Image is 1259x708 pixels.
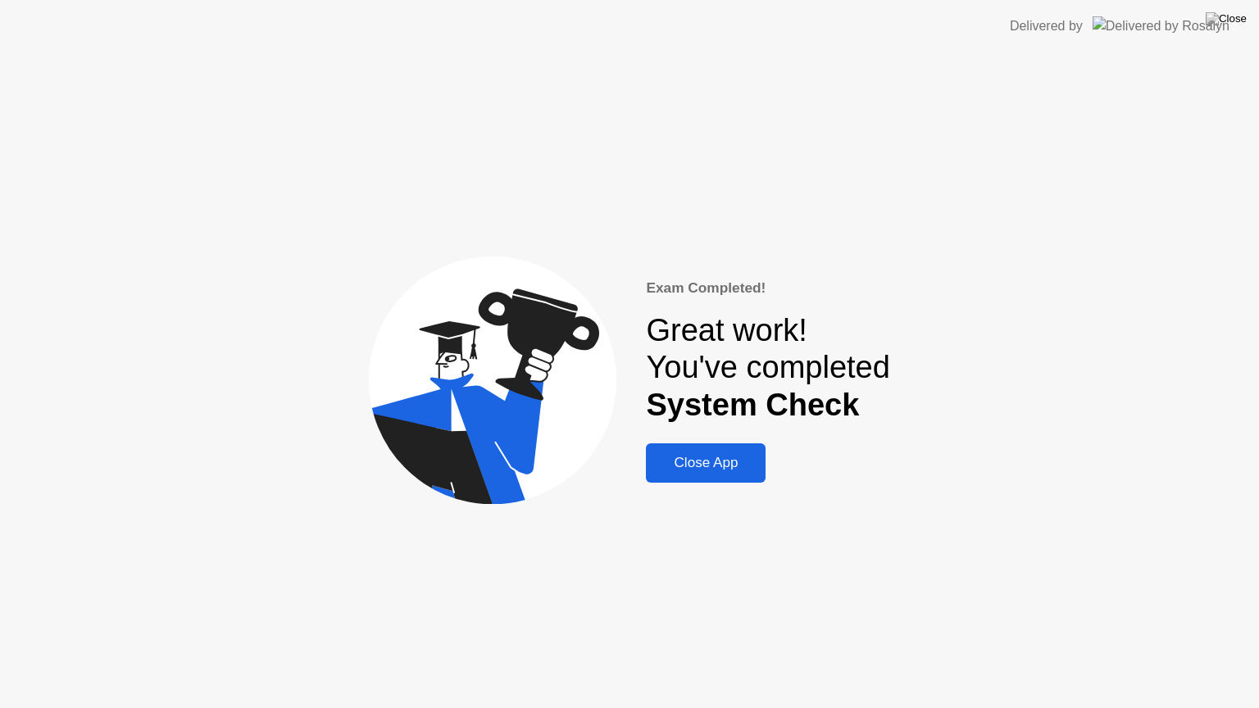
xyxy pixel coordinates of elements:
[651,455,761,471] div: Close App
[1010,16,1083,36] div: Delivered by
[1093,16,1229,35] img: Delivered by Rosalyn
[646,312,889,424] div: Great work! You've completed
[646,388,859,422] b: System Check
[646,278,889,299] div: Exam Completed!
[646,443,766,483] button: Close App
[1206,12,1247,25] img: Close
